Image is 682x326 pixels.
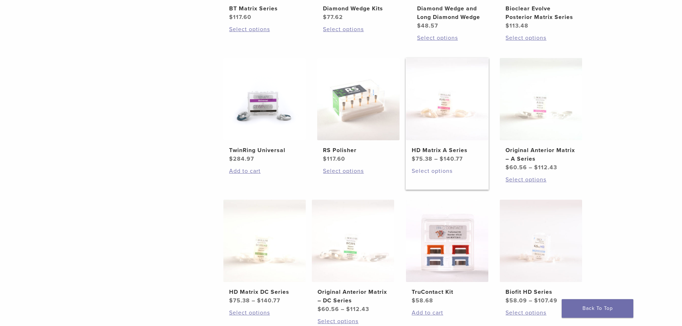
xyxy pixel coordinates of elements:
[412,288,483,296] h2: TruContact Kit
[499,200,583,305] a: Biofit HD SeriesBiofit HD Series
[412,155,432,162] bdi: 75.38
[506,288,576,296] h2: Biofit HD Series
[529,297,532,304] span: –
[412,297,416,304] span: $
[312,200,394,282] img: Original Anterior Matrix - DC Series
[252,297,255,304] span: –
[318,317,388,326] a: Select options for “Original Anterior Matrix - DC Series”
[506,308,576,317] a: Select options for “Biofit HD Series”
[311,200,395,313] a: Original Anterior Matrix - DC SeriesOriginal Anterior Matrix – DC Series
[323,14,327,21] span: $
[223,58,306,163] a: TwinRing UniversalTwinRing Universal $284.97
[412,297,433,304] bdi: 58.68
[417,22,438,29] bdi: 48.57
[500,200,582,282] img: Biofit HD Series
[318,306,339,313] bdi: 60.56
[412,308,483,317] a: Add to cart: “TruContact Kit”
[417,34,488,42] a: Select options for “Diamond Wedge and Long Diamond Wedge”
[223,58,306,140] img: TwinRing Universal
[562,299,633,318] a: Back To Top
[406,58,489,163] a: HD Matrix A SeriesHD Matrix A Series
[323,155,327,162] span: $
[506,22,509,29] span: $
[534,297,557,304] bdi: 107.49
[323,155,345,162] bdi: 117.60
[323,146,394,155] h2: RS Polisher
[323,4,394,13] h2: Diamond Wedge Kits
[318,306,321,313] span: $
[506,4,576,21] h2: Bioclear Evolve Posterior Matrix Series
[440,155,444,162] span: $
[506,34,576,42] a: Select options for “Bioclear Evolve Posterior Matrix Series”
[506,175,576,184] a: Select options for “Original Anterior Matrix - A Series”
[229,297,250,304] bdi: 75.38
[318,288,388,305] h2: Original Anterior Matrix – DC Series
[229,14,233,21] span: $
[534,297,538,304] span: $
[229,155,254,162] bdi: 284.97
[506,297,527,304] bdi: 58.09
[412,167,483,175] a: Select options for “HD Matrix A Series”
[440,155,463,162] bdi: 140.77
[229,14,251,21] bdi: 117.60
[323,25,394,34] a: Select options for “Diamond Wedge Kits”
[346,306,369,313] bdi: 112.43
[412,146,483,155] h2: HD Matrix A Series
[223,200,306,305] a: HD Matrix DC SeriesHD Matrix DC Series
[229,288,300,296] h2: HD Matrix DC Series
[323,14,343,21] bdi: 77.62
[229,297,233,304] span: $
[506,146,576,163] h2: Original Anterior Matrix – A Series
[506,297,509,304] span: $
[406,200,488,282] img: TruContact Kit
[257,297,280,304] bdi: 140.77
[317,58,400,163] a: RS PolisherRS Polisher $117.60
[412,155,416,162] span: $
[323,167,394,175] a: Select options for “RS Polisher”
[229,167,300,175] a: Add to cart: “TwinRing Universal”
[346,306,350,313] span: $
[506,22,528,29] bdi: 113.48
[534,164,538,171] span: $
[341,306,344,313] span: –
[434,155,438,162] span: –
[417,22,421,29] span: $
[506,164,509,171] span: $
[417,4,488,21] h2: Diamond Wedge and Long Diamond Wedge
[229,155,233,162] span: $
[529,164,532,171] span: –
[506,164,527,171] bdi: 60.56
[534,164,557,171] bdi: 112.43
[229,4,300,13] h2: BT Matrix Series
[500,58,582,140] img: Original Anterior Matrix - A Series
[406,58,488,140] img: HD Matrix A Series
[223,200,306,282] img: HD Matrix DC Series
[229,25,300,34] a: Select options for “BT Matrix Series”
[317,58,400,140] img: RS Polisher
[229,308,300,317] a: Select options for “HD Matrix DC Series”
[257,297,261,304] span: $
[406,200,489,305] a: TruContact KitTruContact Kit $58.68
[499,58,583,172] a: Original Anterior Matrix - A SeriesOriginal Anterior Matrix – A Series
[229,146,300,155] h2: TwinRing Universal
